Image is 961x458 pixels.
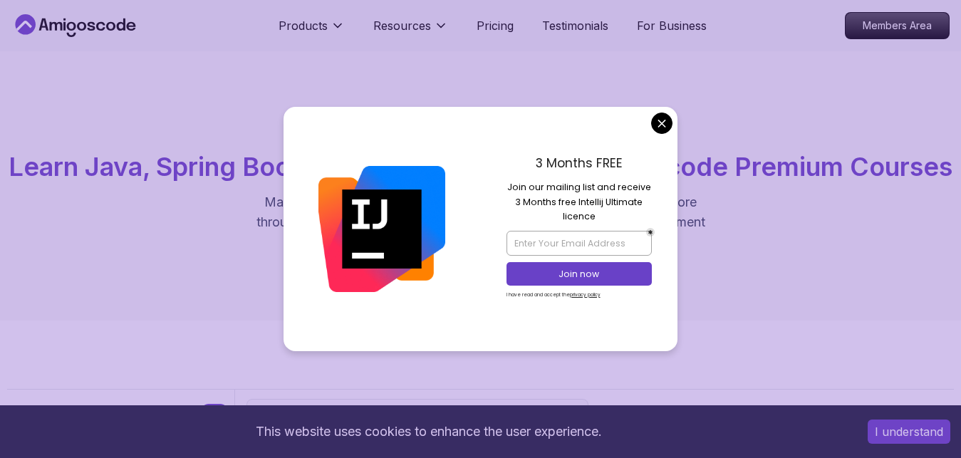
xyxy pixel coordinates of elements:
[846,13,949,38] p: Members Area
[637,17,707,34] a: For Business
[9,151,952,182] span: Learn Java, Spring Boot, DevOps & More with Amigoscode Premium Courses
[373,17,431,34] p: Resources
[542,17,608,34] a: Testimonials
[477,17,514,34] a: Pricing
[241,192,720,252] p: Master in-demand skills like Java, Spring Boot, DevOps, React, and more through hands-on, expert-...
[868,420,950,444] button: Accept cookies
[279,17,328,34] p: Products
[11,416,846,447] div: This website uses cookies to enhance the user experience.
[845,12,950,39] a: Members Area
[279,17,345,46] button: Products
[33,404,66,421] p: Filters
[373,17,448,46] button: Resources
